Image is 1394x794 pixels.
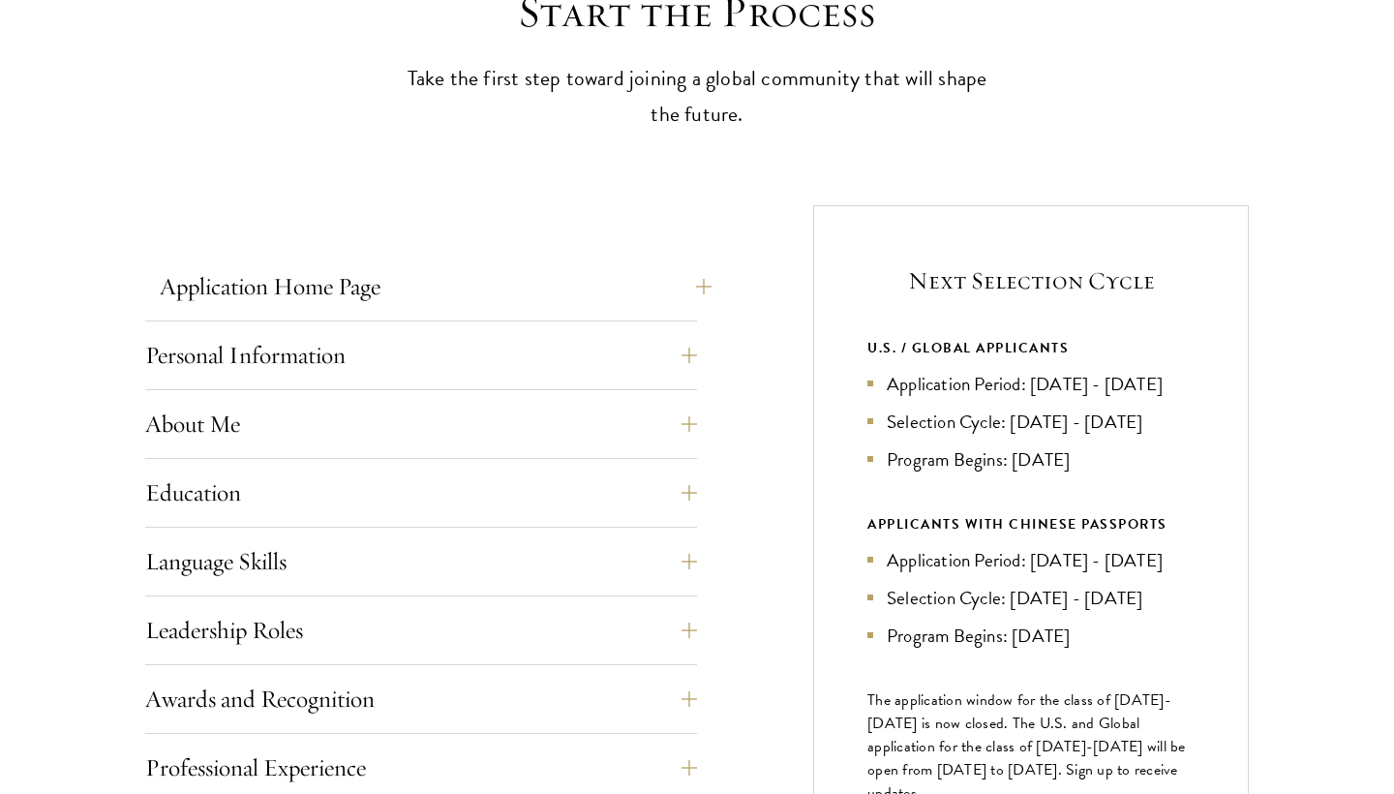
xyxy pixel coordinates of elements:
li: Application Period: [DATE] - [DATE] [867,370,1195,398]
p: Take the first step toward joining a global community that will shape the future. [397,61,997,133]
button: About Me [145,401,697,447]
li: Selection Cycle: [DATE] - [DATE] [867,408,1195,436]
li: Application Period: [DATE] - [DATE] [867,546,1195,574]
div: APPLICANTS WITH CHINESE PASSPORTS [867,512,1195,536]
li: Program Begins: [DATE] [867,445,1195,473]
button: Leadership Roles [145,607,697,654]
button: Application Home Page [160,263,712,310]
button: Awards and Recognition [145,676,697,722]
button: Personal Information [145,332,697,379]
h5: Next Selection Cycle [867,264,1195,297]
button: Language Skills [145,538,697,585]
button: Professional Experience [145,745,697,791]
li: Program Begins: [DATE] [867,622,1195,650]
li: Selection Cycle: [DATE] - [DATE] [867,584,1195,612]
button: Education [145,470,697,516]
div: U.S. / GLOBAL APPLICANTS [867,336,1195,360]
